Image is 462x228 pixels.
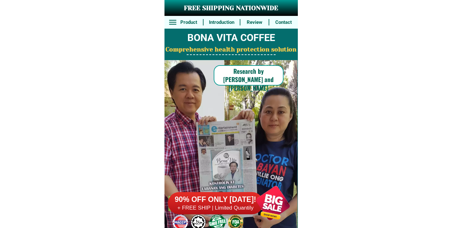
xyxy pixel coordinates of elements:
h6: Introduction [207,19,236,26]
h6: Contact [273,19,294,26]
h6: Review [244,19,265,26]
h6: + FREE SHIP | Limited Quantily [168,204,263,211]
h3: FREE SHIPPING NATIONWIDE [164,3,298,13]
h6: Research by [PERSON_NAME] and [PERSON_NAME] [214,67,284,92]
h6: 90% OFF ONLY [DATE]! [168,195,263,204]
h6: Product [178,19,199,26]
h2: Comprehensive health protection solution [164,45,298,54]
h2: BONA VITA COFFEE [164,31,298,45]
